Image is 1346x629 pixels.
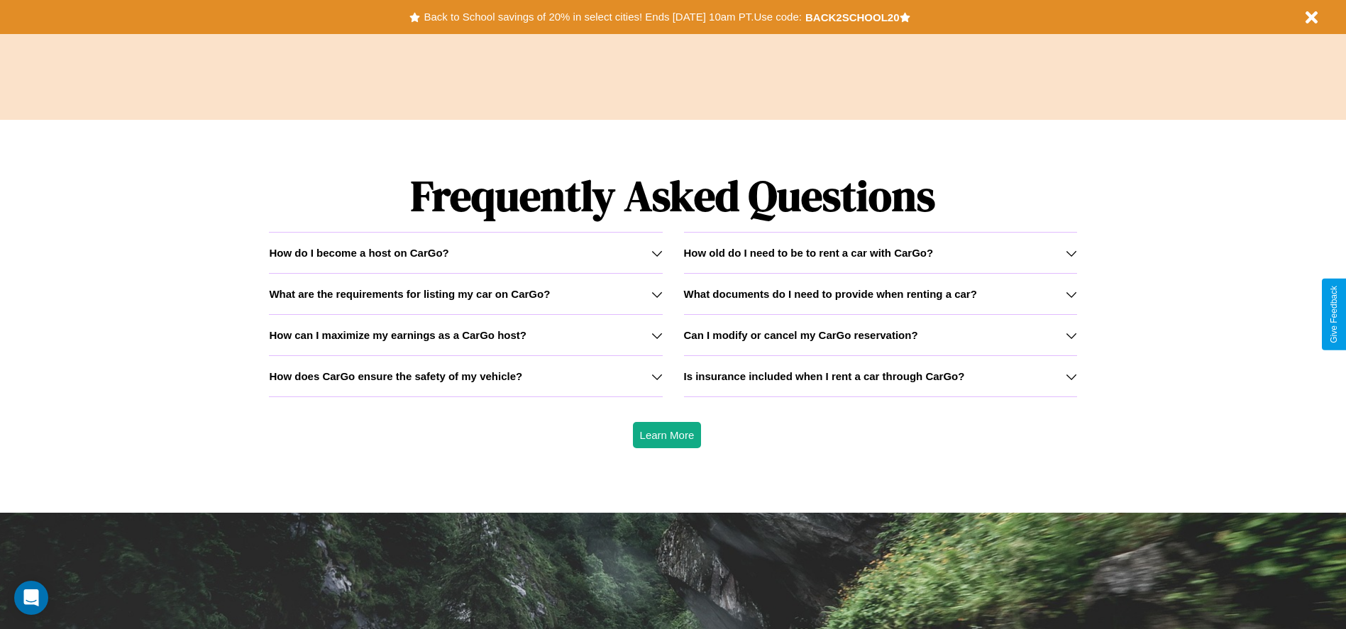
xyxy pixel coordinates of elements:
[684,288,977,300] h3: What documents do I need to provide when renting a car?
[684,329,918,341] h3: Can I modify or cancel my CarGo reservation?
[269,288,550,300] h3: What are the requirements for listing my car on CarGo?
[684,370,965,382] h3: Is insurance included when I rent a car through CarGo?
[269,329,526,341] h3: How can I maximize my earnings as a CarGo host?
[633,422,702,448] button: Learn More
[1329,286,1339,343] div: Give Feedback
[269,247,448,259] h3: How do I become a host on CarGo?
[14,581,48,615] div: Open Intercom Messenger
[269,370,522,382] h3: How does CarGo ensure the safety of my vehicle?
[805,11,900,23] b: BACK2SCHOOL20
[420,7,805,27] button: Back to School savings of 20% in select cities! Ends [DATE] 10am PT.Use code:
[269,160,1076,232] h1: Frequently Asked Questions
[684,247,934,259] h3: How old do I need to be to rent a car with CarGo?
